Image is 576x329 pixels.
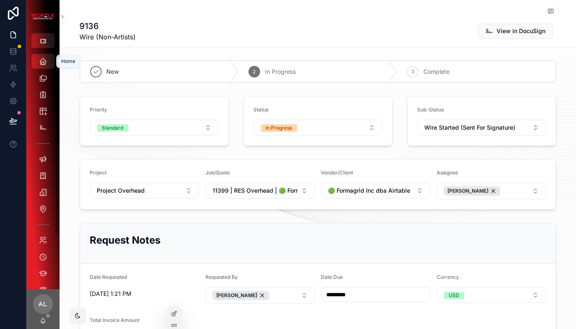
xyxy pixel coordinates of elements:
[90,169,107,176] span: Project
[90,290,199,298] span: [DATE] 1:21 PM
[31,14,55,19] img: App logo
[80,32,136,42] span: Wire (Non-Artists)
[61,58,75,65] div: Home
[478,24,553,39] button: View in DocuSign
[39,299,48,309] span: AL
[418,106,444,113] span: Sub-Status
[213,186,298,195] span: 11399 | RES Overhead | 🟢 Formagrid Inc dba Airtable / Airtable
[97,186,145,195] span: Project Overhead
[437,274,459,280] span: Currency
[254,106,269,113] span: Status
[449,292,459,299] div: USD
[328,186,411,195] span: 🟢 Formagrid Inc dba Airtable
[90,233,546,247] h2: Request Notes
[437,287,546,303] button: Select Button
[418,120,546,135] button: Select Button
[90,274,127,280] span: Date Requested
[444,186,500,196] button: Unselect 66
[102,124,124,132] div: Standard
[321,169,354,176] span: Vendor/Client
[206,287,315,304] button: Select Button
[437,183,546,199] button: Select Button
[80,20,136,32] h1: 9136
[425,123,516,132] span: Wire Started (Sent For Signature)
[90,120,218,135] button: Select Button
[206,169,230,176] span: Job/Quote
[90,106,108,113] span: Priority
[321,183,430,198] button: Select Button
[266,124,292,132] div: In Progress
[321,274,343,280] span: Date Due
[26,48,60,289] div: scrollable content
[265,68,296,76] span: In Progress
[254,120,382,135] button: Select Button
[253,68,256,75] span: 2
[90,317,140,323] span: Total Invoice Amount
[216,292,257,299] span: [PERSON_NAME]
[411,68,414,75] span: 3
[497,27,546,35] span: View in DocuSign
[437,169,458,176] span: Assignee
[206,274,238,280] span: Requested By
[90,183,199,198] button: Select Button
[423,68,449,76] span: Complete
[213,291,269,300] button: Unselect 11
[107,68,119,76] span: New
[206,183,315,198] button: Select Button
[447,188,488,194] span: [PERSON_NAME]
